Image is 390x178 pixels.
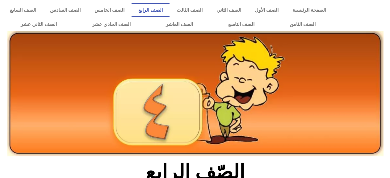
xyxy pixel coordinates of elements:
[74,17,148,31] a: الصف الحادي عشر
[286,3,333,17] a: الصفحة الرئيسية
[132,3,170,17] a: الصف الرابع
[3,3,43,17] a: الصف السابع
[148,17,211,31] a: الصف العاشر
[209,3,248,17] a: الصف الثاني
[211,17,272,31] a: الصف التاسع
[43,3,88,17] a: الصف السادس
[170,3,209,17] a: الصف الثالث
[88,3,132,17] a: الصف الخامس
[3,17,74,31] a: الصف الثاني عشر
[248,3,286,17] a: الصف الأول
[272,17,333,31] a: الصف الثامن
